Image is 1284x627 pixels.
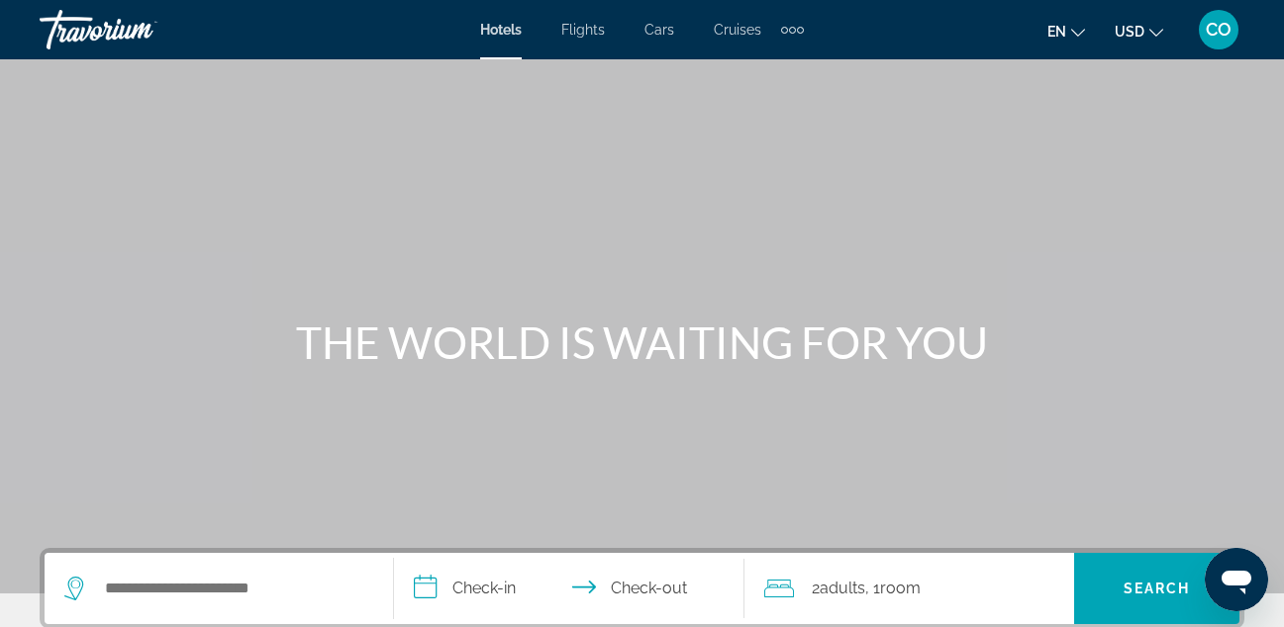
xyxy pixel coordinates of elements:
[394,553,743,624] button: Select check in and out date
[271,316,1014,368] h1: THE WORLD IS WAITING FOR YOU
[45,553,1239,624] div: Search widget
[103,574,363,603] input: Search hotel destination
[480,22,522,38] a: Hotels
[812,575,865,602] span: 2
[1115,17,1163,45] button: Change currency
[1124,581,1191,596] span: Search
[40,4,238,55] a: Travorium
[1205,548,1268,611] iframe: Botón para iniciar la ventana de mensajería
[781,14,804,45] button: Extra navigation items
[714,22,761,38] a: Cruises
[644,22,674,38] a: Cars
[561,22,605,38] a: Flights
[744,553,1074,624] button: Travelers: 2 adults, 0 children
[1206,20,1232,40] span: CO
[865,575,921,602] span: , 1
[1074,553,1239,624] button: Search
[820,579,865,597] span: Adults
[880,579,921,597] span: Room
[1047,17,1085,45] button: Change language
[1047,24,1066,40] span: en
[1115,24,1144,40] span: USD
[1193,9,1244,50] button: User Menu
